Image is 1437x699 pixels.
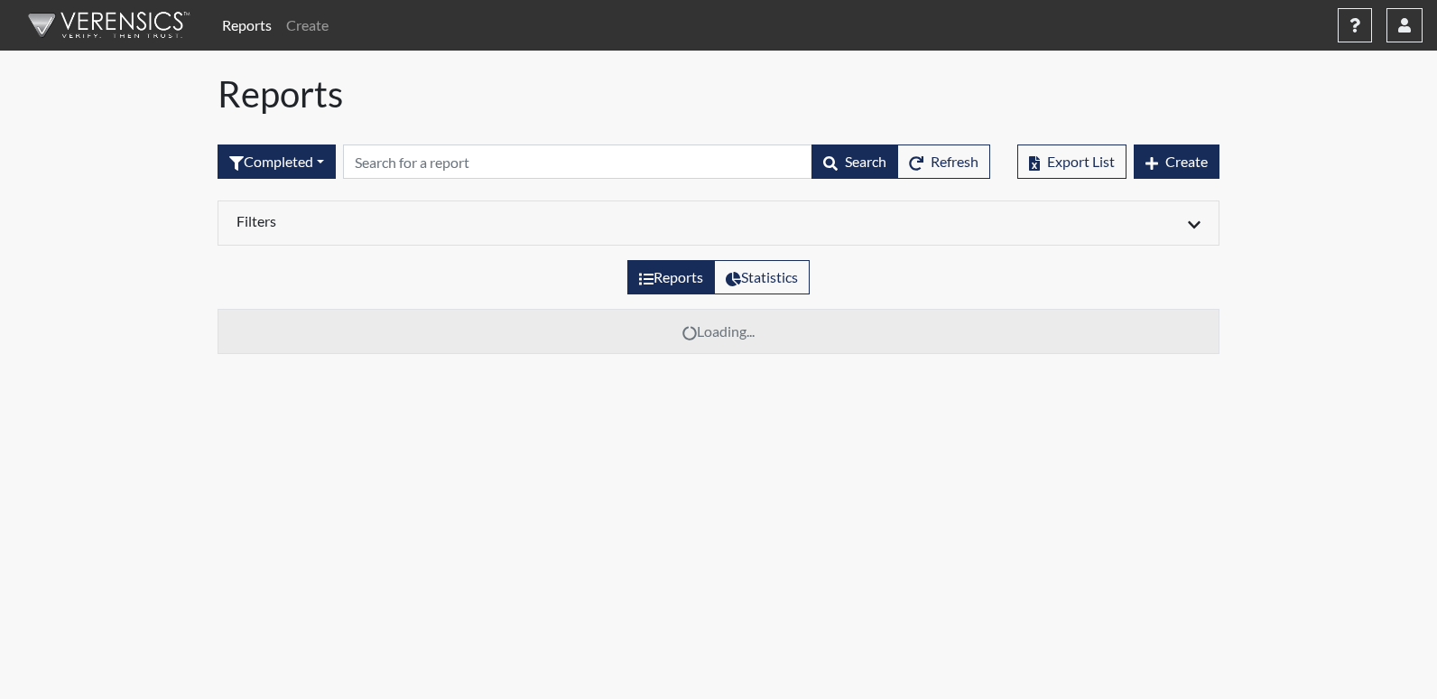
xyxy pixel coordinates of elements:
[845,153,886,170] span: Search
[714,260,810,294] label: View statistics about completed interviews
[1047,153,1115,170] span: Export List
[811,144,898,179] button: Search
[627,260,715,294] label: View the list of reports
[897,144,990,179] button: Refresh
[218,310,1219,354] td: Loading...
[1165,153,1208,170] span: Create
[218,72,1219,116] h1: Reports
[236,212,705,229] h6: Filters
[1134,144,1219,179] button: Create
[218,144,336,179] div: Filter by interview status
[218,144,336,179] button: Completed
[279,7,336,43] a: Create
[223,212,1214,234] div: Click to expand/collapse filters
[215,7,279,43] a: Reports
[931,153,978,170] span: Refresh
[343,144,812,179] input: Search by Registration ID, Interview Number, or Investigation Name.
[1017,144,1126,179] button: Export List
